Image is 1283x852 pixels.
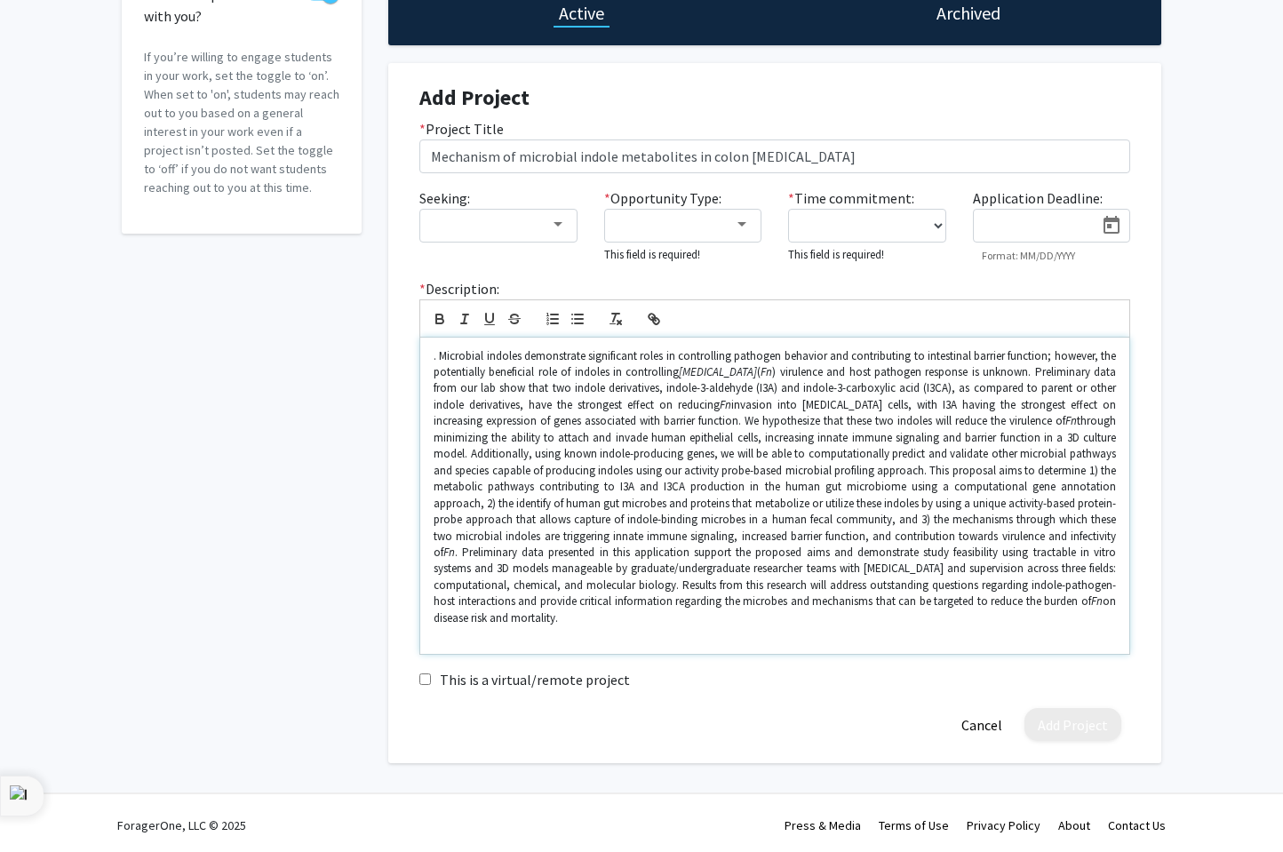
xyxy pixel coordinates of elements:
[679,364,757,379] em: [MEDICAL_DATA]
[973,187,1103,209] label: Application Deadline:
[982,250,1075,262] mat-hint: Format: MM/DD/YYYY
[443,545,455,560] em: Fn
[604,187,721,209] label: Opportunity Type:
[440,669,630,690] label: This is a virtual/remote project
[761,364,772,379] em: Fn
[879,817,949,833] a: Terms of Use
[434,348,1116,627] p: . Microbial indoles demonstrate significant roles in controlling pathogen behavior and contributi...
[144,48,339,197] p: If you’re willing to engage students in your work, set the toggle to ‘on’. When set to 'on', stud...
[604,247,700,261] small: This field is required!
[967,817,1040,833] a: Privacy Policy
[419,278,499,299] label: Description:
[788,247,884,261] small: This field is required!
[1024,708,1121,741] button: Add Project
[1108,817,1166,833] a: Contact Us
[419,84,530,111] strong: Add Project
[788,187,914,209] label: Time commitment:
[1065,413,1077,428] em: Fn
[720,397,731,412] em: Fn
[419,118,504,139] label: Project Title
[13,772,76,839] iframe: Chat
[1091,593,1103,609] em: Fn
[559,1,604,26] h1: Active
[419,187,470,209] label: Seeking:
[785,817,861,833] a: Press & Media
[948,708,1016,741] button: Cancel
[1058,817,1090,833] a: About
[1094,210,1129,242] button: Open calendar
[936,1,1000,26] h1: Archived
